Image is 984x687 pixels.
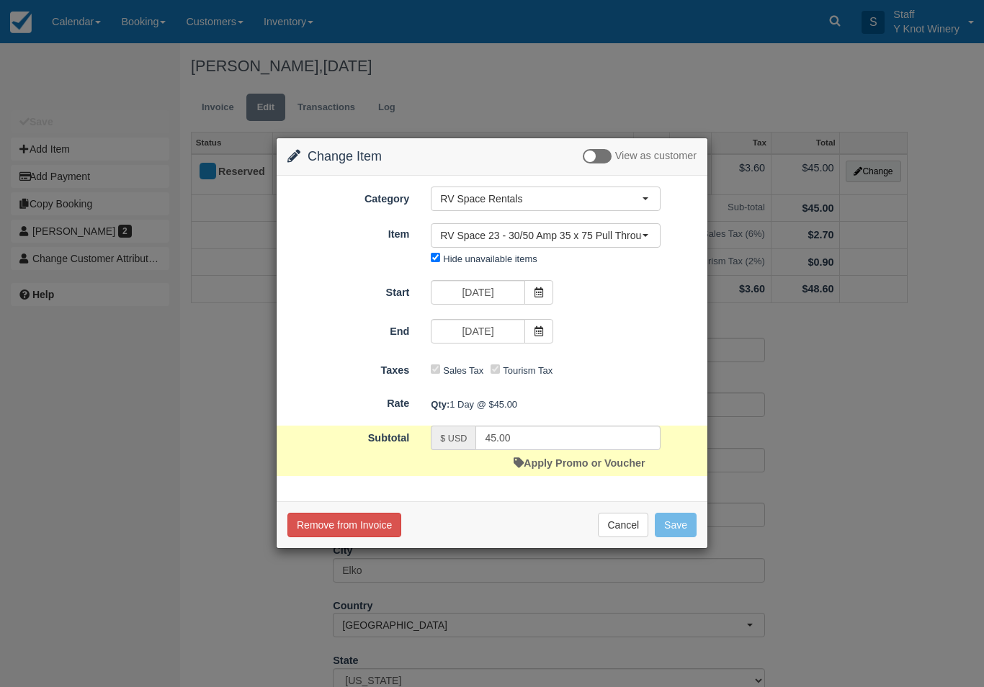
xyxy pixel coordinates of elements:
[440,434,467,444] small: $ USD
[514,457,645,469] a: Apply Promo or Voucher
[277,280,420,300] label: Start
[443,253,537,264] label: Hide unavailable items
[277,187,420,207] label: Category
[503,365,553,376] label: Tourism Tax
[277,391,420,411] label: Rate
[431,399,449,410] strong: Qty
[440,192,642,206] span: RV Space Rentals
[655,513,697,537] button: Save
[440,228,642,243] span: RV Space 23 - 30/50 Amp 35 x 75 Pull Through
[287,513,401,537] button: Remove from Invoice
[277,222,420,242] label: Item
[443,365,483,376] label: Sales Tax
[277,319,420,339] label: End
[431,187,661,211] button: RV Space Rentals
[615,151,697,162] span: View as customer
[420,392,707,416] div: 1 Day @ $45.00
[598,513,648,537] button: Cancel
[308,149,382,163] span: Change Item
[431,223,661,248] button: RV Space 23 - 30/50 Amp 35 x 75 Pull Through
[277,358,420,378] label: Taxes
[277,426,420,446] label: Subtotal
